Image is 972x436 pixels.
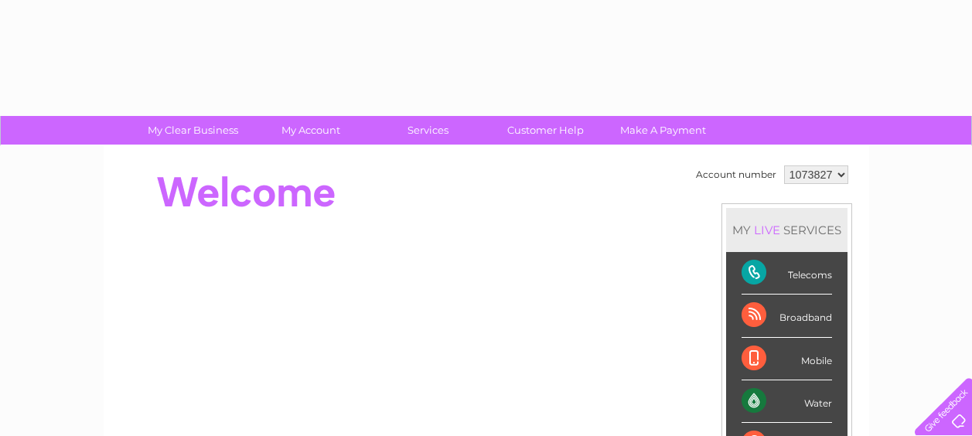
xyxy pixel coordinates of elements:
[692,162,780,188] td: Account number
[742,252,832,295] div: Telecoms
[364,116,492,145] a: Services
[599,116,727,145] a: Make A Payment
[247,116,374,145] a: My Account
[742,338,832,380] div: Mobile
[742,295,832,337] div: Broadband
[726,208,848,252] div: MY SERVICES
[742,380,832,423] div: Water
[482,116,609,145] a: Customer Help
[129,116,257,145] a: My Clear Business
[751,223,783,237] div: LIVE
